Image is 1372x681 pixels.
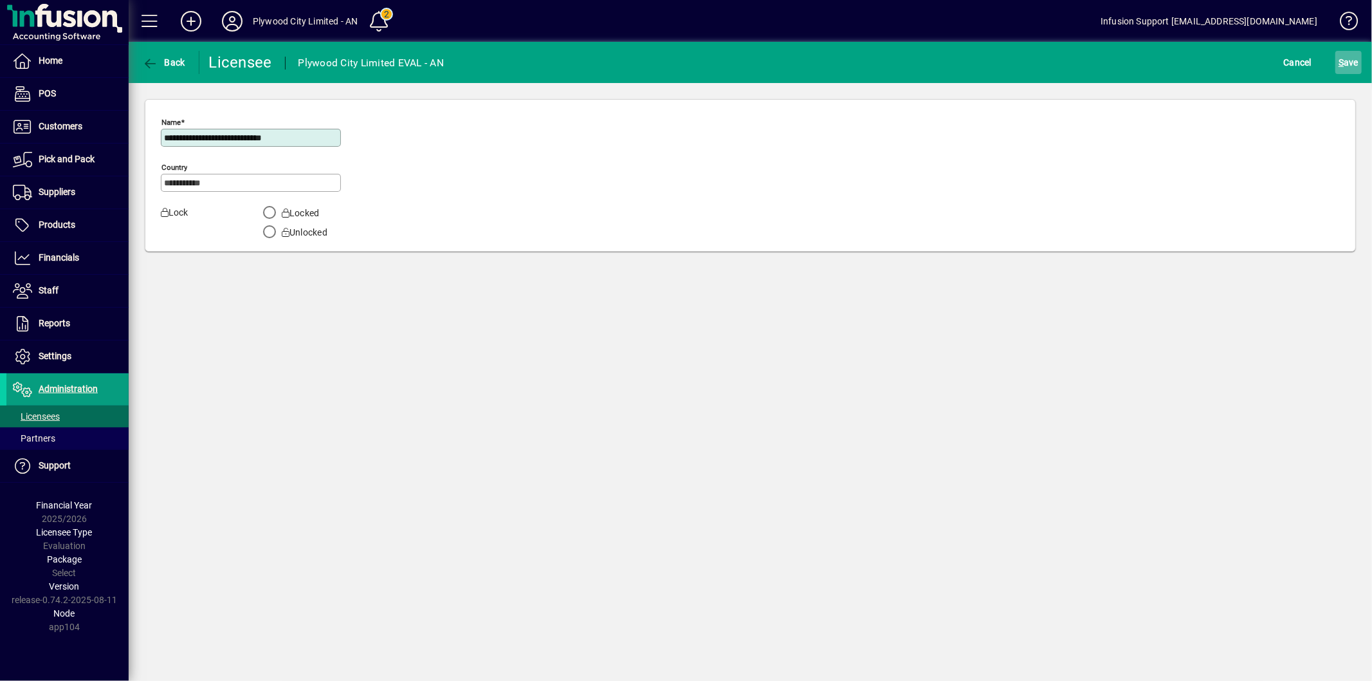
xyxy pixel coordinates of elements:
span: Settings [39,351,71,361]
span: ave [1339,52,1358,73]
div: Plywood City Limited - AN [253,11,358,32]
a: Suppliers [6,176,129,209]
a: Partners [6,427,129,449]
span: Partners [13,433,55,443]
span: Financial Year [37,500,93,510]
mat-label: Country [161,163,187,172]
div: Plywood City Limited EVAL - AN [298,53,444,73]
button: Back [139,51,188,74]
span: Cancel [1284,52,1312,73]
span: Node [54,608,75,619]
a: Settings [6,340,129,373]
a: Products [6,209,129,241]
span: Administration [39,384,98,394]
span: S [1339,57,1344,68]
a: POS [6,78,129,110]
app-page-header-button: Back [129,51,199,74]
a: Customers [6,111,129,143]
span: Licensees [13,411,60,422]
a: Home [6,45,129,77]
label: Unlocked [279,226,327,239]
span: Pick and Pack [39,154,95,164]
a: Licensees [6,406,129,427]
a: Staff [6,275,129,307]
span: Version [50,581,80,592]
span: Home [39,55,62,66]
button: Cancel [1281,51,1315,74]
a: Reports [6,308,129,340]
button: Profile [212,10,253,33]
span: Package [47,554,82,564]
span: Customers [39,121,82,131]
span: Back [142,57,185,68]
button: Save [1335,51,1362,74]
div: Licensee [209,52,272,73]
mat-label: Name [161,118,181,127]
a: Pick and Pack [6,144,129,176]
a: Knowledge Base [1330,3,1356,44]
a: Support [6,450,129,482]
span: Staff [39,285,59,295]
span: Products [39,219,75,230]
span: Support [39,460,71,471]
span: Reports [39,318,70,328]
span: POS [39,88,56,98]
div: Infusion Support [EMAIL_ADDRESS][DOMAIN_NAME] [1101,11,1317,32]
label: Locked [279,207,320,219]
a: Financials [6,242,129,274]
span: Licensee Type [37,527,93,537]
button: Add [170,10,212,33]
span: Financials [39,252,79,263]
span: Suppliers [39,187,75,197]
label: Lock [151,206,234,239]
